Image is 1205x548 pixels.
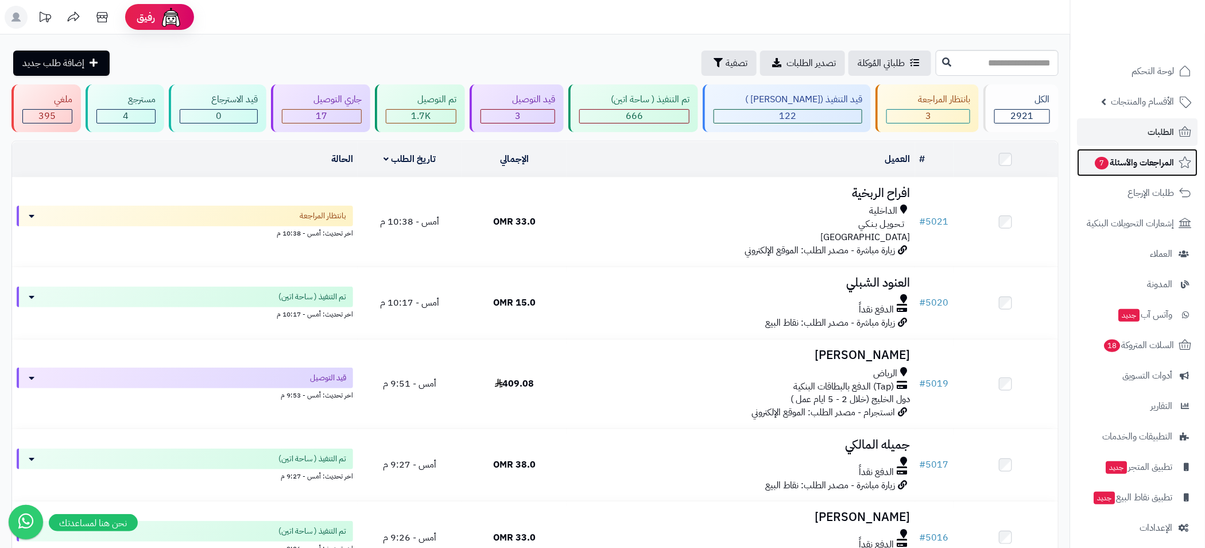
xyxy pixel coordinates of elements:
a: إضافة طلب جديد [13,51,110,76]
a: إشعارات التحويلات البنكية [1078,210,1198,237]
span: زيارة مباشرة - مصدر الطلب: نقاط البيع [766,478,896,492]
a: #5016 [920,531,949,545]
span: الدفع نقداً [859,466,894,479]
span: تطبيق نقاط البيع [1093,489,1173,505]
div: 122 [714,110,862,123]
span: الدفع نقداً [859,303,894,317]
span: طلبات الإرجاع [1128,185,1175,201]
div: 1711 [386,110,456,123]
div: جاري التوصيل [282,93,362,106]
span: # [920,215,926,229]
a: تطبيق نقاط البيعجديد [1078,484,1198,511]
span: جديد [1094,492,1115,504]
span: أمس - 9:27 م [383,458,436,472]
span: انستجرام - مصدر الطلب: الموقع الإلكتروني [752,406,896,419]
span: إشعارات التحويلات البنكية [1087,215,1175,231]
span: تصدير الطلبات [786,56,836,70]
div: الكل [994,93,1050,106]
a: مسترجع 4 [83,84,166,132]
span: الأقسام والمنتجات [1111,94,1175,110]
a: لوحة التحكم [1078,57,1198,85]
span: قيد التوصيل [310,372,346,384]
a: تاريخ الطلب [384,152,436,166]
span: 122 [780,109,797,123]
a: وآتس آبجديد [1078,301,1198,329]
span: # [920,377,926,391]
span: زيارة مباشرة - مصدر الطلب: نقاط البيع [766,316,896,330]
img: logo-2.png [1127,9,1194,33]
span: الطلبات [1148,124,1175,140]
span: إضافة طلب جديد [22,56,84,70]
div: تم التنفيذ ( ساحة اتين) [579,93,689,106]
h3: العنود الشبلي [571,276,910,290]
a: التقارير [1078,392,1198,420]
a: الإجمالي [500,152,529,166]
img: ai-face.png [160,6,183,29]
div: اخر تحديث: أمس - 9:53 م [17,388,353,400]
span: 1.7K [412,109,431,123]
span: تم التنفيذ ( ساحة اتين) [278,291,346,303]
div: 3 [481,110,555,123]
span: 2921 [1011,109,1034,123]
a: تطبيق المتجرجديد [1078,453,1198,481]
span: 0 [216,109,222,123]
a: تصدير الطلبات [760,51,845,76]
span: جديد [1119,309,1140,322]
a: #5017 [920,458,949,472]
a: السلات المتروكة18 [1078,331,1198,359]
span: 33.0 OMR [493,531,536,545]
span: 33.0 OMR [493,215,536,229]
span: 18 [1104,339,1121,353]
a: قيد التنفيذ ([PERSON_NAME] ) 122 [700,84,873,132]
div: 17 [282,110,361,123]
span: 4 [123,109,129,123]
a: تحديثات المنصة [30,6,59,32]
a: # [920,152,925,166]
span: # [920,458,926,472]
div: بانتظار المراجعة [886,93,970,106]
span: (Tap) الدفع بالبطاقات البنكية [794,380,894,393]
span: التقارير [1151,398,1173,414]
span: 15.0 OMR [493,296,536,310]
span: 395 [39,109,56,123]
span: طلباتي المُوكلة [858,56,905,70]
a: أدوات التسويق [1078,362,1198,389]
a: طلبات الإرجاع [1078,179,1198,207]
span: 7 [1095,157,1110,170]
span: الإعدادات [1140,520,1173,536]
span: # [920,531,926,545]
span: السلات المتروكة [1103,337,1175,353]
a: قيد الاسترجاع 0 [166,84,269,132]
span: 409.08 [495,377,534,391]
span: المراجعات والأسئلة [1094,155,1175,171]
span: دول الخليج (خلال 2 - 5 ايام عمل ) [791,392,910,406]
button: تصفية [702,51,757,76]
a: طلباتي المُوكلة [848,51,931,76]
span: تطبيق المتجر [1105,459,1173,475]
a: ملغي 395 [9,84,83,132]
span: الرياض [874,367,898,380]
a: #5021 [920,215,949,229]
span: التطبيقات والخدمات [1103,429,1173,445]
span: المدونة [1148,276,1173,292]
span: تـحـويـل بـنـكـي [859,218,905,231]
a: المراجعات والأسئلة7 [1078,149,1198,176]
div: قيد الاسترجاع [180,93,258,106]
div: تم التوصيل [386,93,456,106]
div: ملغي [22,93,72,106]
a: الكل2921 [981,84,1061,132]
a: العميل [885,152,910,166]
a: الإعدادات [1078,514,1198,542]
span: وآتس آب [1118,307,1173,323]
div: قيد التوصيل [481,93,555,106]
div: 666 [580,110,689,123]
a: الحالة [331,152,353,166]
span: الداخلية [870,204,898,218]
span: أمس - 9:26 م [383,531,436,545]
h3: افراح الربخية [571,187,910,200]
span: 666 [626,109,643,123]
span: العملاء [1150,246,1173,262]
a: جاري التوصيل 17 [269,84,373,132]
span: 3 [515,109,521,123]
span: تم التنفيذ ( ساحة اتين) [278,526,346,537]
